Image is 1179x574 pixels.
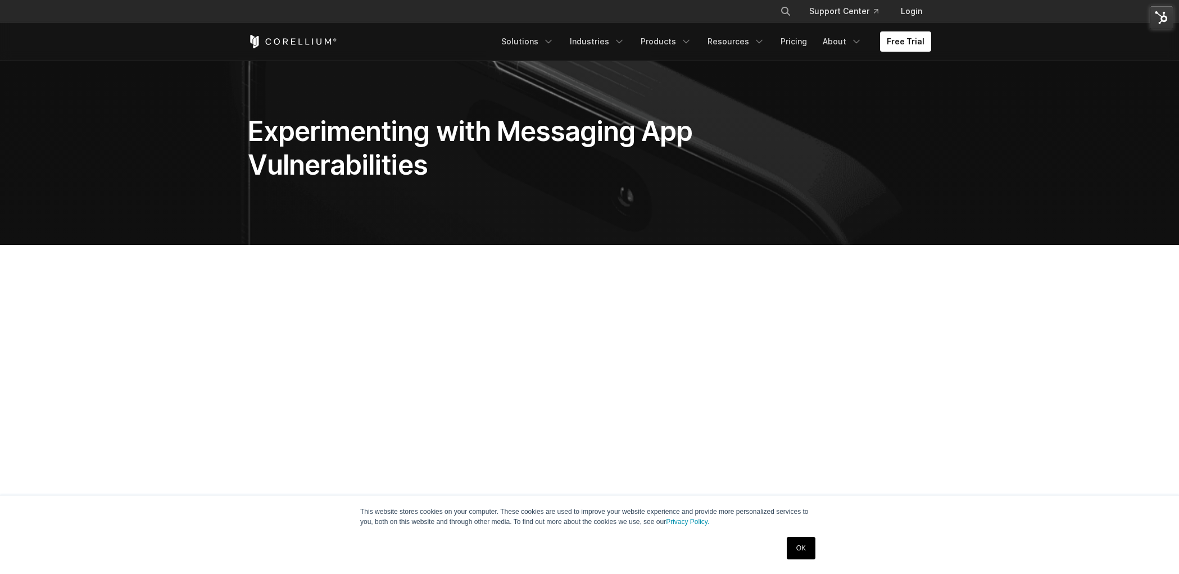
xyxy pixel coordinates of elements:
[776,1,796,21] button: Search
[495,31,931,52] div: Navigation Menu
[892,1,931,21] a: Login
[774,31,814,52] a: Pricing
[563,31,632,52] a: Industries
[634,31,699,52] a: Products
[1150,6,1173,29] img: HubSpot Tools Menu Toggle
[767,1,931,21] div: Navigation Menu
[701,31,772,52] a: Resources
[787,537,815,559] a: OK
[800,1,887,21] a: Support Center
[495,31,561,52] a: Solutions
[880,31,931,52] a: Free Trial
[360,507,819,527] p: This website stores cookies on your computer. These cookies are used to improve your website expe...
[816,31,869,52] a: About
[248,115,696,182] h1: Experimenting with Messaging App Vulnerabilities
[248,35,337,48] a: Corellium Home
[666,518,709,526] a: Privacy Policy.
